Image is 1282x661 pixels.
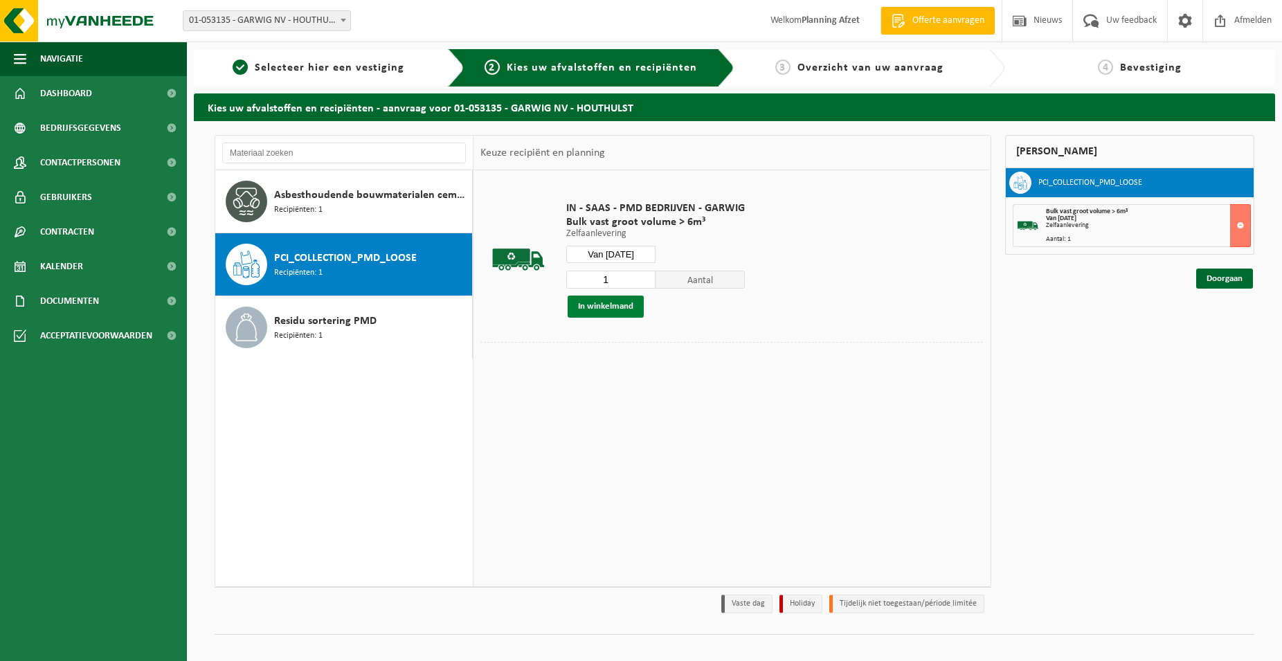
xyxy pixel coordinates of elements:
[222,143,466,163] input: Materiaal zoeken
[473,136,612,170] div: Keuze recipiënt en planning
[566,201,745,215] span: IN - SAAS - PMD BEDRIJVEN - GARWIG
[566,229,745,239] p: Zelfaanlevering
[255,62,404,73] span: Selecteer hier een vestiging
[40,215,94,249] span: Contracten
[274,250,417,266] span: PCI_COLLECTION_PMD_LOOSE
[215,233,473,296] button: PCI_COLLECTION_PMD_LOOSE Recipiënten: 1
[1046,222,1251,229] div: Zelfaanlevering
[566,246,656,263] input: Selecteer datum
[909,14,988,28] span: Offerte aanvragen
[779,595,822,613] li: Holiday
[40,76,92,111] span: Dashboard
[215,296,473,359] button: Residu sortering PMD Recipiënten: 1
[1046,236,1251,243] div: Aantal: 1
[566,215,745,229] span: Bulk vast groot volume > 6m³
[194,93,1275,120] h2: Kies uw afvalstoffen en recipiënten - aanvraag voor 01-053135 - GARWIG NV - HOUTHULST
[183,11,350,30] span: 01-053135 - GARWIG NV - HOUTHULST
[881,7,995,35] a: Offerte aanvragen
[1046,215,1076,222] strong: Van [DATE]
[40,42,83,76] span: Navigatie
[40,249,83,284] span: Kalender
[40,145,120,180] span: Contactpersonen
[1196,269,1253,289] a: Doorgaan
[829,595,984,613] li: Tijdelijk niet toegestaan/période limitée
[40,318,152,353] span: Acceptatievoorwaarden
[274,187,469,203] span: Asbesthoudende bouwmaterialen cementgebonden (hechtgebonden)
[797,62,944,73] span: Overzicht van uw aanvraag
[40,284,99,318] span: Documenten
[1098,60,1113,75] span: 4
[274,266,323,280] span: Recipiënten: 1
[1046,208,1128,215] span: Bulk vast groot volume > 6m³
[485,60,500,75] span: 2
[1120,62,1182,73] span: Bevestiging
[656,271,745,289] span: Aantal
[215,170,473,233] button: Asbesthoudende bouwmaterialen cementgebonden (hechtgebonden) Recipiënten: 1
[568,296,644,318] button: In winkelmand
[721,595,773,613] li: Vaste dag
[1005,135,1255,168] div: [PERSON_NAME]
[274,329,323,343] span: Recipiënten: 1
[201,60,437,76] a: 1Selecteer hier een vestiging
[233,60,248,75] span: 1
[274,313,377,329] span: Residu sortering PMD
[1038,172,1142,194] h3: PCI_COLLECTION_PMD_LOOSE
[775,60,791,75] span: 3
[40,111,121,145] span: Bedrijfsgegevens
[507,62,697,73] span: Kies uw afvalstoffen en recipiënten
[274,203,323,217] span: Recipiënten: 1
[183,10,351,31] span: 01-053135 - GARWIG NV - HOUTHULST
[40,180,92,215] span: Gebruikers
[802,15,860,26] strong: Planning Afzet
